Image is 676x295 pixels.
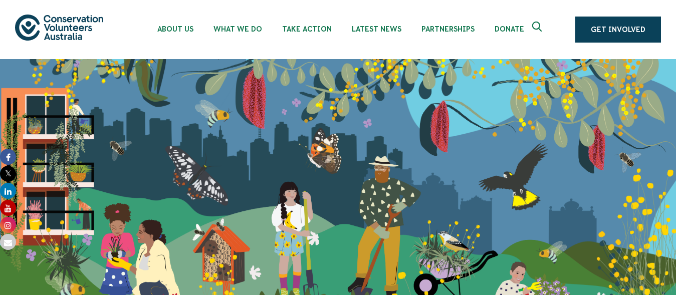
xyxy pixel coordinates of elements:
[213,25,262,33] span: What We Do
[575,17,661,43] a: Get Involved
[526,18,550,42] button: Expand search box Close search box
[532,22,545,38] span: Expand search box
[495,25,524,33] span: Donate
[421,25,475,33] span: Partnerships
[282,25,332,33] span: Take Action
[15,15,103,40] img: logo.svg
[352,25,401,33] span: Latest News
[157,25,193,33] span: About Us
